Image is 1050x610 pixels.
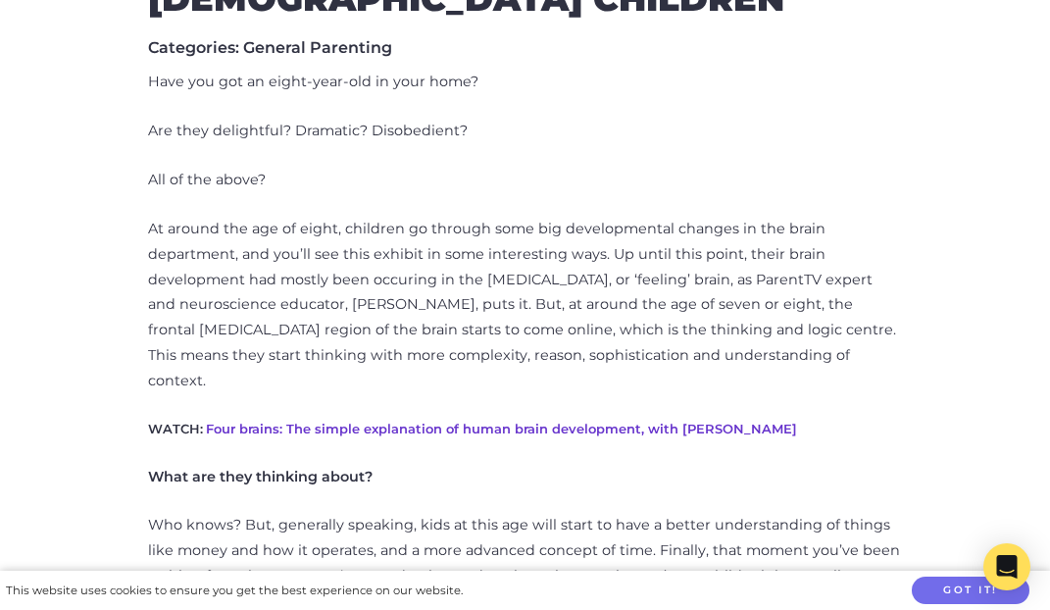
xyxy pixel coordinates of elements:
[6,581,463,601] div: This website uses cookies to ensure you get the best experience on our website.
[148,421,203,436] strong: WATCH:
[148,168,903,193] p: All of the above?
[148,217,903,394] p: At around the age of eight, children go through some big developmental changes in the brain depar...
[148,119,903,144] p: Are they delightful? Dramatic? Disobedient?
[148,70,903,95] p: Have you got an eight-year-old in your home?
[148,38,903,57] h5: Categories: General Parenting
[983,543,1030,590] div: Open Intercom Messenger
[912,577,1029,605] button: Got it!
[206,421,797,436] a: Four brains: The simple explanation of human brain development, with [PERSON_NAME]
[148,468,373,485] strong: What are they thinking about?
